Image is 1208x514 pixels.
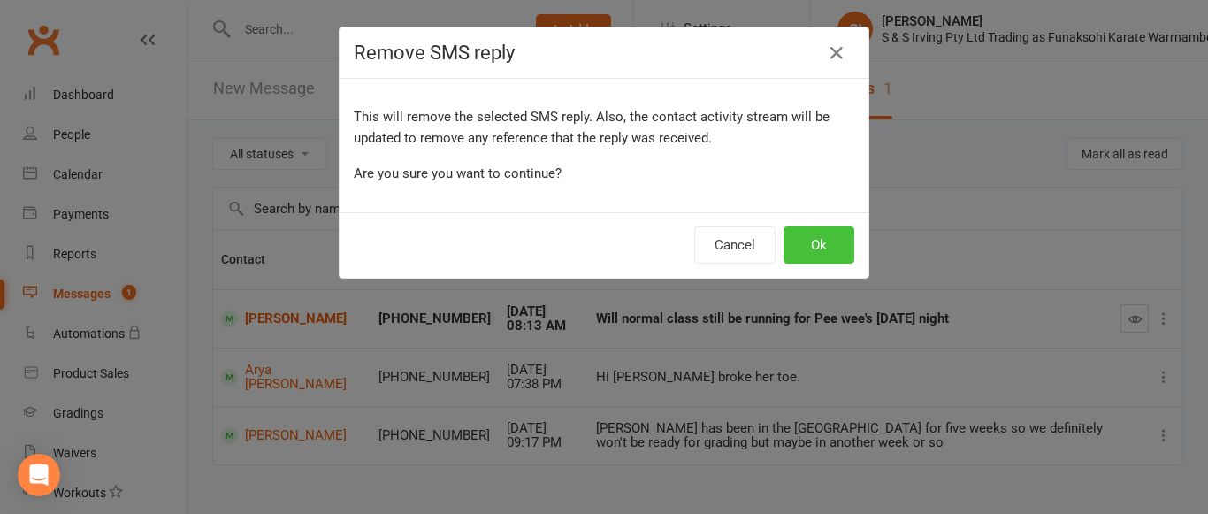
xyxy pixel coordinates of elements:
button: Close [822,39,851,67]
button: Cancel [694,226,776,264]
span: Are you sure you want to continue? [354,165,562,181]
button: Ok [784,226,854,264]
span: This will remove the selected SMS reply. Also, the contact activity stream will be updated to rem... [354,109,830,146]
div: Open Intercom Messenger [18,454,60,496]
h4: Remove SMS reply [354,42,854,64]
